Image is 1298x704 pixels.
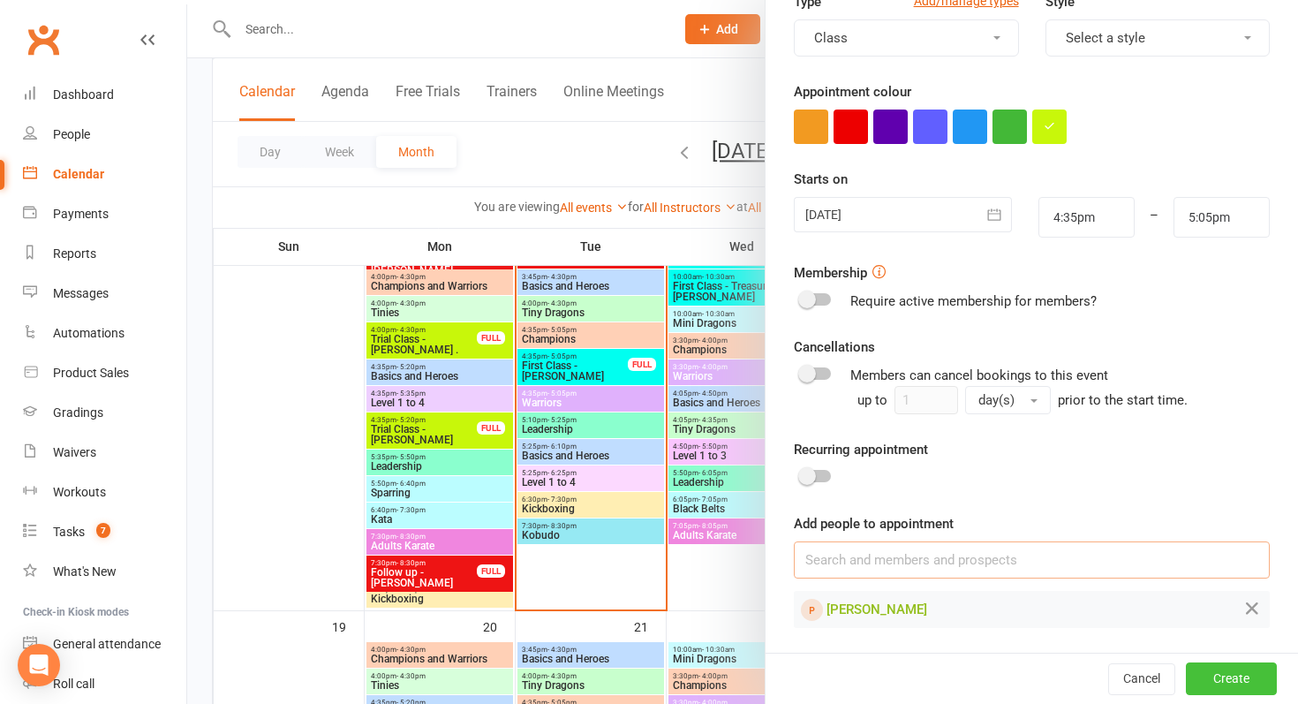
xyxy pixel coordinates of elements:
[23,552,186,592] a: What's New
[53,485,106,499] div: Workouts
[850,365,1270,414] div: Members can cancel bookings to this event
[23,234,186,274] a: Reports
[794,541,1270,579] input: Search and members and prospects
[53,637,161,651] div: General attendance
[53,286,109,300] div: Messages
[23,75,186,115] a: Dashboard
[1066,30,1145,46] span: Select a style
[794,169,848,190] label: Starts on
[794,337,875,358] label: Cancellations
[53,167,104,181] div: Calendar
[53,246,96,261] div: Reports
[23,433,186,473] a: Waivers
[23,314,186,353] a: Automations
[23,115,186,155] a: People
[23,155,186,194] a: Calendar
[23,625,186,664] a: General attendance kiosk mode
[23,393,186,433] a: Gradings
[21,18,65,62] a: Clubworx
[794,81,911,102] label: Appointment colour
[1134,197,1174,238] div: –
[794,513,954,534] label: Add people to appointment
[53,207,109,221] div: Payments
[826,602,927,617] span: [PERSON_NAME]
[1045,19,1270,57] button: Select a style
[978,392,1015,408] span: day(s)
[1108,663,1175,695] button: Cancel
[53,366,129,380] div: Product Sales
[53,87,114,102] div: Dashboard
[23,664,186,704] a: Roll call
[53,677,94,691] div: Roll call
[53,127,90,141] div: People
[96,523,110,538] span: 7
[18,644,60,686] div: Open Intercom Messenger
[794,19,1018,57] button: Class
[53,326,125,340] div: Automations
[1241,598,1263,621] button: Remove from Appointment
[965,386,1051,414] button: day(s)
[23,274,186,314] a: Messages
[53,445,96,459] div: Waivers
[23,473,186,512] a: Workouts
[801,599,823,621] div: Prospect
[23,194,186,234] a: Payments
[53,525,85,539] div: Tasks
[23,512,186,552] a: Tasks 7
[857,386,1051,414] div: up to
[53,405,103,420] div: Gradings
[23,353,186,393] a: Product Sales
[794,439,928,460] label: Recurring appointment
[1186,662,1277,694] button: Create
[850,291,1097,312] div: Require active membership for members?
[53,564,117,579] div: What's New
[794,262,867,284] label: Membership
[814,30,848,46] span: Class
[1058,392,1188,408] span: prior to the start time.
